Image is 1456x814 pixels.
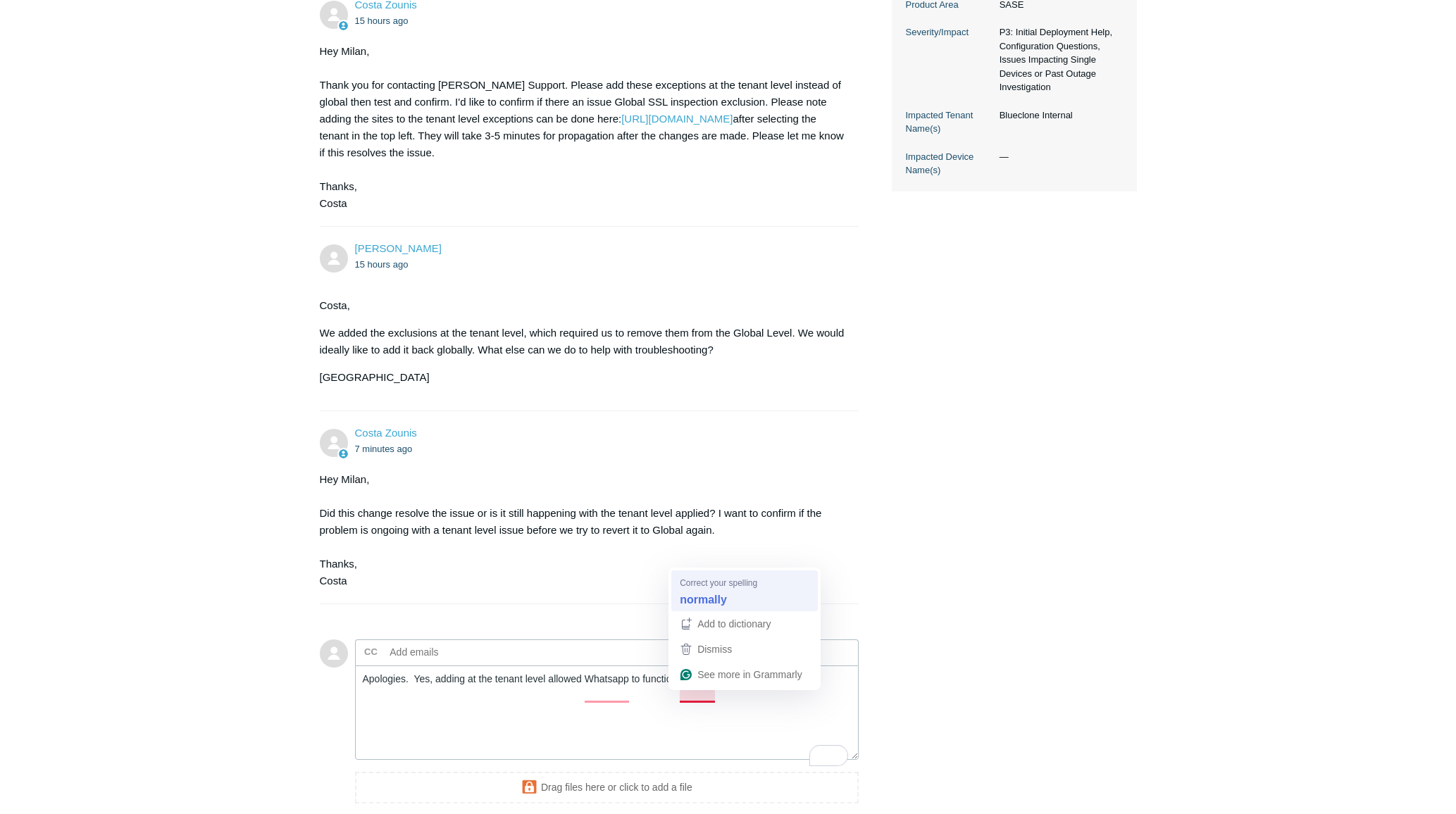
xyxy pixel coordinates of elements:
dd: Blueclone Internal [993,108,1123,123]
input: Add emails [385,641,536,663]
div: Hey Milan, Thank you for contacting [PERSON_NAME] Support. Please add these exceptions at the ten... [320,43,845,212]
a: Costa Zounis [355,427,417,439]
dt: Severity/Impact [906,25,993,39]
time: 10/08/2025, 18:39 [355,15,409,26]
dd: — [993,150,1123,164]
p: We added the exclusions at the tenant level, which required us to remove them from the Global Lev... [320,325,845,358]
a: [URL][DOMAIN_NAME] [621,113,733,125]
label: CC [364,641,378,663]
dt: Impacted Tenant Name(s) [906,108,993,136]
dd: P3: Initial Deployment Help, Configuration Questions, Issues Impacting Single Devices or Past Out... [993,25,1123,94]
textarea: To enrich screen reader interactions, please activate Accessibility in Grammarly extension settings [355,665,859,760]
time: 10/08/2025, 19:06 [355,259,409,270]
a: [PERSON_NAME] [355,242,442,254]
time: 10/09/2025, 10:18 [355,444,413,454]
span: Milan Baria [355,242,442,254]
div: Hey Milan, Did this change resolve the issue or is it still happening with the tenant level appli... [320,471,845,589]
p: Costa, [320,297,845,314]
dt: Impacted Device Name(s) [906,150,993,177]
p: [GEOGRAPHIC_DATA] [320,369,845,386]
